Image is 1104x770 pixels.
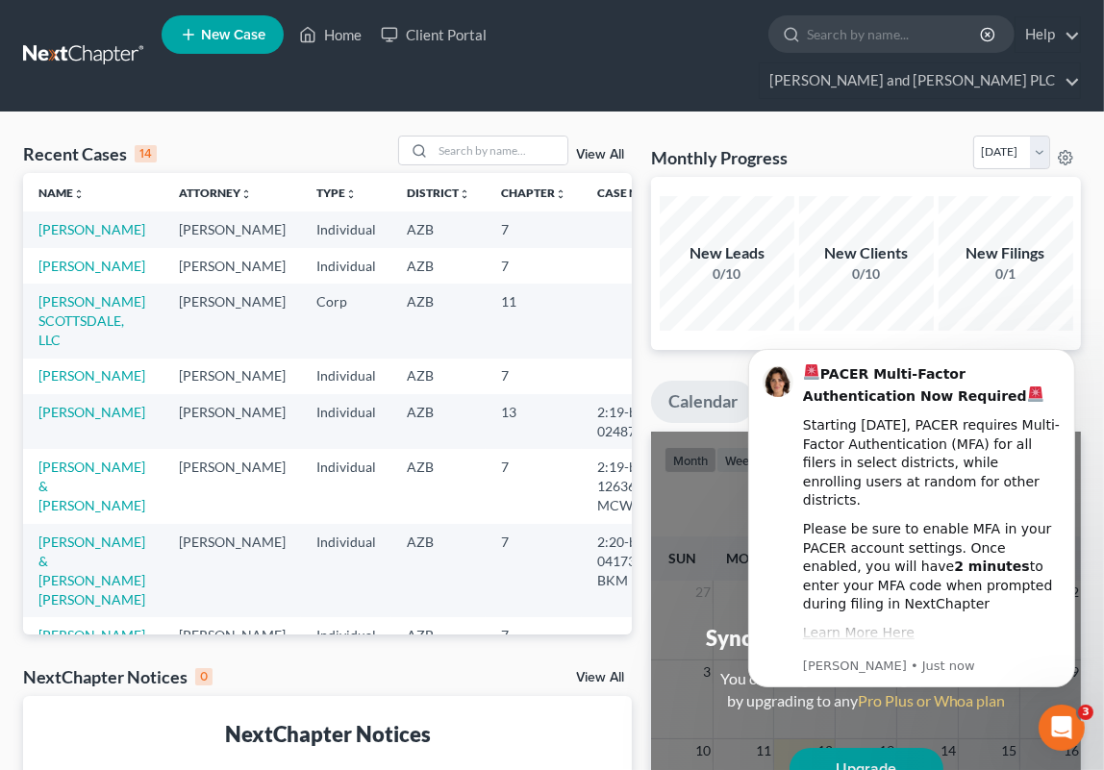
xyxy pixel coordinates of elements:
h3: Monthly Progress [651,146,788,169]
div: Recent Cases [23,142,157,165]
td: [PERSON_NAME] [163,617,301,691]
td: Individual [301,394,391,449]
a: Help [1016,17,1080,52]
div: NextChapter Notices [23,665,213,688]
td: AZB [391,449,486,523]
div: New Leads [660,242,794,264]
div: 0/1 [939,264,1073,284]
a: Typeunfold_more [316,186,357,200]
div: 0 [195,668,213,685]
td: AZB [391,211,486,247]
a: [PERSON_NAME] SCOTTSDALE, LLC [38,293,145,348]
td: Corp [301,284,391,358]
input: Search by name... [807,16,983,52]
td: [PERSON_NAME] [163,449,301,523]
input: Search by name... [433,137,567,164]
td: AZB [391,524,486,617]
td: Individual [301,211,391,247]
a: [PERSON_NAME] [38,221,145,237]
td: 2:20-bk-04173-BKM [582,524,674,617]
div: New Clients [799,242,934,264]
div: New Filings [939,242,1073,264]
div: NextChapter Notices [38,719,616,749]
a: [PERSON_NAME] and [PERSON_NAME] PLC [760,63,1080,98]
td: 7 [486,524,582,617]
td: 2:19-bk-02487-PS [582,394,674,449]
td: 11 [486,284,582,358]
iframe: Intercom notifications message [719,320,1104,718]
a: Client Portal [371,17,496,52]
i: unfold_more [73,188,85,200]
div: 0/10 [799,264,934,284]
div: Sync with your personal calendar [706,623,1026,653]
td: 7 [486,617,582,691]
div: 14 [135,145,157,162]
td: 7 [486,359,582,394]
td: [PERSON_NAME] [163,394,301,449]
td: 7 [486,211,582,247]
td: Individual [301,524,391,617]
td: AZB [391,248,486,284]
a: Districtunfold_more [407,186,470,200]
a: [PERSON_NAME] [38,258,145,274]
div: You can integrate with Google, Outlook, iCal by upgrading to any [713,668,1020,712]
td: AZB [391,284,486,358]
a: Chapterunfold_more [501,186,566,200]
a: Attorneyunfold_more [179,186,252,200]
a: Nameunfold_more [38,186,85,200]
td: 2:19-bk-12636-MCW [582,449,674,523]
td: [PERSON_NAME] [163,211,301,247]
td: 13 [486,394,582,449]
i: unfold_more [459,188,470,200]
a: [PERSON_NAME] [38,367,145,384]
i: unfold_more [240,188,252,200]
a: Home [289,17,371,52]
a: View All [576,148,624,161]
a: Case Nounfold_more [597,186,659,200]
a: [PERSON_NAME] & [PERSON_NAME] [38,627,145,682]
iframe: Intercom live chat [1039,705,1085,751]
i: unfold_more [555,188,566,200]
td: Individual [301,248,391,284]
td: AZB [391,617,486,691]
td: [PERSON_NAME] [163,359,301,394]
td: AZB [391,359,486,394]
a: [PERSON_NAME] [38,404,145,420]
span: 3 [1078,705,1093,720]
i: unfold_more [345,188,357,200]
a: View All [576,671,624,684]
td: 7 [486,248,582,284]
td: 7 [486,449,582,523]
div: 0/10 [660,264,794,284]
a: Calendar [651,381,755,423]
a: [PERSON_NAME] & [PERSON_NAME] [38,459,145,513]
td: [PERSON_NAME] [163,524,301,617]
span: New Case [201,28,265,42]
td: [PERSON_NAME] [163,248,301,284]
a: [PERSON_NAME] & [PERSON_NAME] [PERSON_NAME] [38,534,145,608]
td: Individual [301,617,391,691]
td: AZB [391,394,486,449]
td: [PERSON_NAME] [163,284,301,358]
td: Individual [301,449,391,523]
td: Individual [301,359,391,394]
